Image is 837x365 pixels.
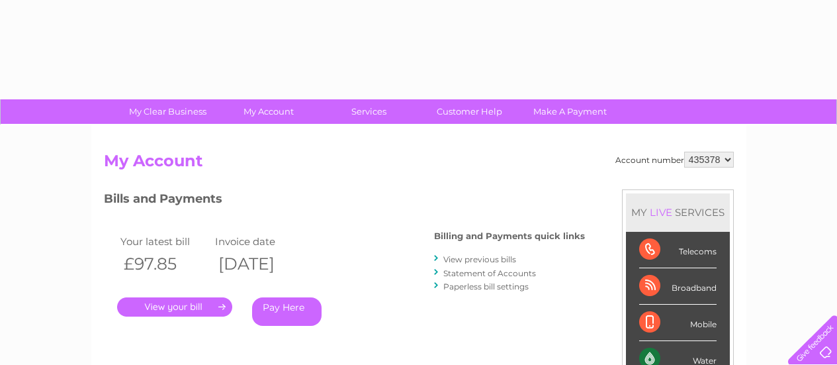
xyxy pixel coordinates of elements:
div: Mobile [639,305,717,341]
a: Services [314,99,423,124]
div: Account number [615,152,734,168]
div: MY SERVICES [626,193,730,231]
a: Pay Here [252,297,322,326]
div: Broadband [639,268,717,305]
td: Invoice date [212,233,307,250]
a: Make A Payment [515,99,625,124]
div: Telecoms [639,232,717,268]
div: LIVE [647,206,675,219]
a: My Account [214,99,323,124]
h3: Bills and Payments [104,189,585,213]
h4: Billing and Payments quick links [434,231,585,241]
a: . [117,297,232,317]
a: Customer Help [415,99,524,124]
h2: My Account [104,152,734,177]
a: Statement of Accounts [443,268,536,278]
a: View previous bills [443,254,516,264]
a: My Clear Business [113,99,222,124]
th: £97.85 [117,250,212,278]
a: Paperless bill settings [443,282,529,291]
td: Your latest bill [117,233,212,250]
th: [DATE] [212,250,307,278]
